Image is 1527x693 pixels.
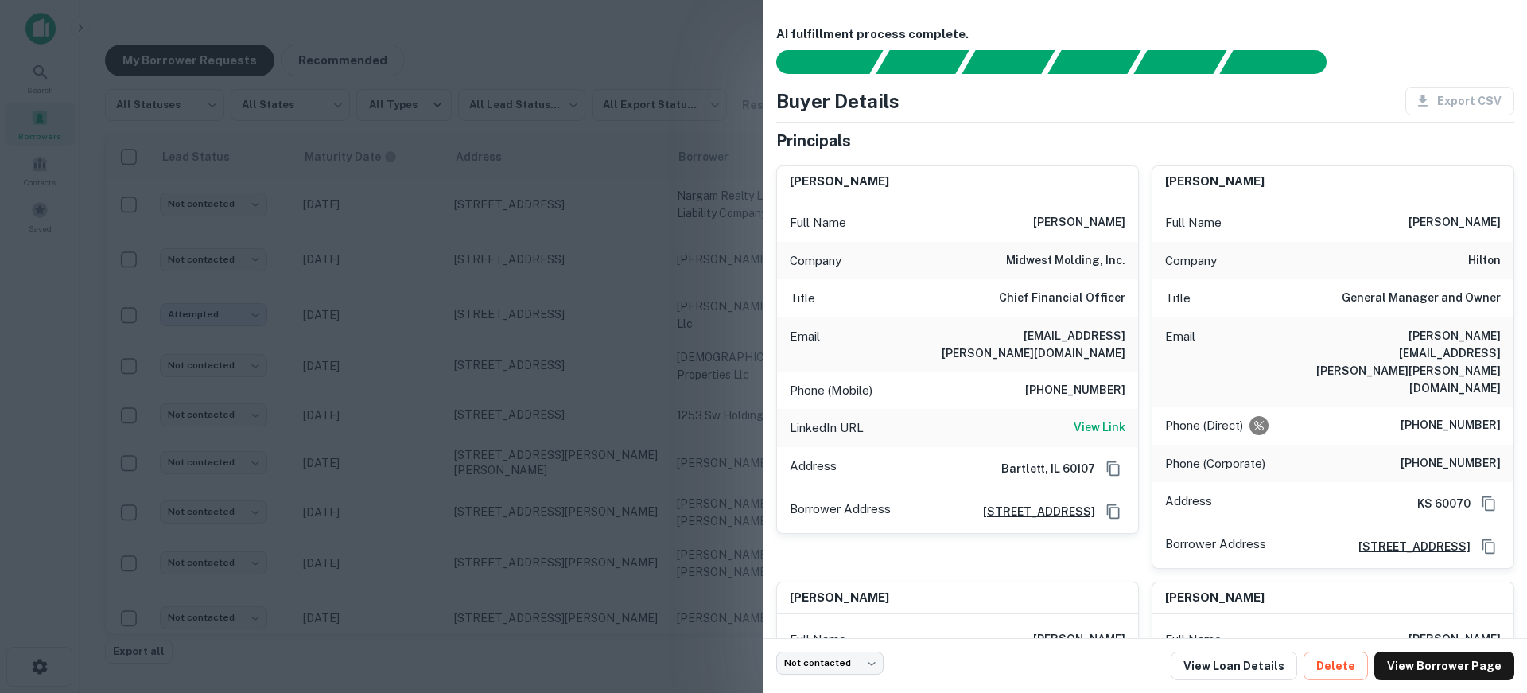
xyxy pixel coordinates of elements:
a: View Link [1074,419,1125,438]
h6: [PHONE_NUMBER] [1401,454,1501,473]
h6: AI fulfillment process complete. [776,25,1514,44]
div: Your request is received and processing... [876,50,969,74]
div: Principals found, AI now looking for contact information... [1047,50,1140,74]
p: Full Name [790,213,846,232]
p: Borrower Address [790,500,891,524]
p: Full Name [790,630,846,649]
button: Copy Address [1477,535,1501,559]
h6: Bartlett, IL 60107 [989,460,1095,477]
p: Phone (Direct) [1165,416,1243,435]
h6: [PERSON_NAME] [1408,213,1501,232]
div: Sending borrower request to AI... [757,50,876,74]
h6: [PERSON_NAME][EMAIL_ADDRESS][PERSON_NAME][PERSON_NAME][DOMAIN_NAME] [1310,327,1501,397]
p: LinkedIn URL [790,419,864,438]
p: Borrower Address [1165,535,1266,559]
iframe: Chat Widget [1447,566,1527,642]
h5: Principals [776,129,851,153]
h6: [PERSON_NAME] [1033,630,1125,649]
h6: hilton [1468,251,1501,271]
p: Title [790,289,815,308]
h6: [PERSON_NAME] [1408,630,1501,649]
p: Address [790,457,837,481]
a: [STREET_ADDRESS] [970,503,1095,520]
div: Requests to not be contacted at this number [1249,416,1269,435]
div: Principals found, still searching for contact information. This may take time... [1133,50,1226,74]
h6: [PERSON_NAME] [790,589,889,607]
button: Copy Address [1102,500,1125,524]
a: [STREET_ADDRESS] [1346,538,1471,555]
h4: Buyer Details [776,87,899,115]
div: AI fulfillment process complete. [1220,50,1346,74]
h6: [PHONE_NUMBER] [1025,381,1125,400]
p: Email [790,327,820,362]
button: Copy Address [1477,492,1501,516]
p: Company [1165,251,1217,271]
a: View Borrower Page [1374,652,1514,680]
p: Full Name [1165,630,1222,649]
div: Documents found, AI parsing details... [962,50,1055,74]
p: Phone (Corporate) [1165,454,1265,473]
p: Company [790,251,841,271]
p: Email [1165,327,1195,397]
h6: View Link [1074,419,1125,436]
button: Copy Address [1102,457,1125,481]
div: Not contacted [776,652,884,675]
h6: KS 60070 [1405,495,1471,512]
h6: [PERSON_NAME] [1033,213,1125,232]
p: Title [1165,289,1191,308]
h6: [PHONE_NUMBER] [1401,416,1501,435]
p: Phone (Mobile) [790,381,872,400]
p: Address [1165,492,1212,516]
h6: midwest molding, inc. [1006,251,1125,271]
p: Full Name [1165,213,1222,232]
h6: General Manager and Owner [1342,289,1501,308]
h6: [PERSON_NAME] [1165,173,1265,191]
h6: [EMAIL_ADDRESS][PERSON_NAME][DOMAIN_NAME] [934,327,1125,362]
h6: [PERSON_NAME] [1165,589,1265,607]
h6: Chief Financial Officer [999,289,1125,308]
button: Delete [1304,652,1368,680]
a: View Loan Details [1171,652,1297,680]
h6: [PERSON_NAME] [790,173,889,191]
